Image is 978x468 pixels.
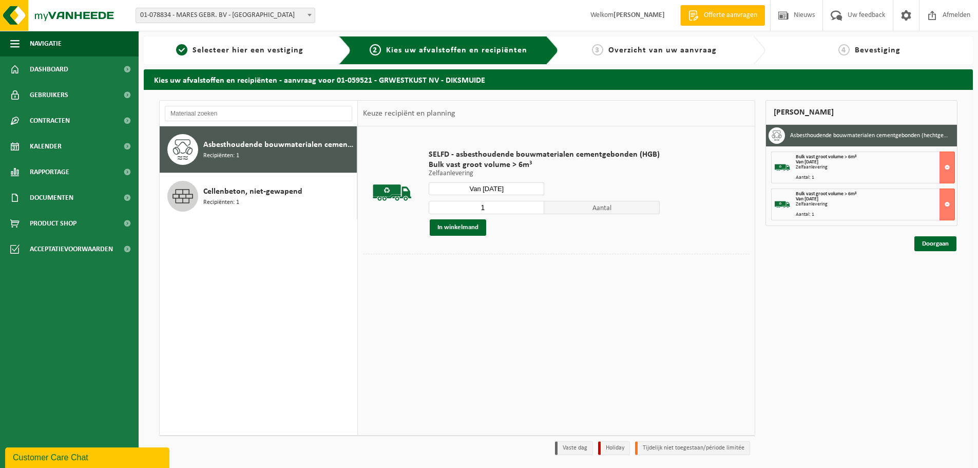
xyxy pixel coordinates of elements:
span: Navigatie [30,31,62,57]
span: Bulk vast groot volume > 6m³ [796,191,856,197]
span: Dashboard [30,57,68,82]
span: 1 [176,44,187,55]
span: Aantal [544,201,660,214]
h3: Asbesthoudende bouwmaterialen cementgebonden (hechtgebonden) [790,127,949,144]
div: Zelfaanlevering [796,165,954,170]
span: Acceptatievoorwaarden [30,236,113,262]
span: 4 [838,44,850,55]
span: Recipiënten: 1 [203,198,239,208]
span: Cellenbeton, niet-gewapend [203,185,302,198]
span: Asbesthoudende bouwmaterialen cementgebonden (hechtgebonden) [203,139,354,151]
a: 1Selecteer hier een vestiging [149,44,331,57]
input: Selecteer datum [429,182,544,195]
strong: Van [DATE] [796,196,818,202]
a: Offerte aanvragen [680,5,765,26]
li: Tijdelijk niet toegestaan/période limitée [635,441,750,455]
li: Holiday [598,441,630,455]
span: Product Shop [30,211,76,236]
span: Bulk vast groot volume > 6m³ [429,160,660,170]
span: Bulk vast groot volume > 6m³ [796,154,856,160]
span: Documenten [30,185,73,211]
a: Doorgaan [914,236,956,251]
input: Materiaal zoeken [165,106,352,121]
button: Asbesthoudende bouwmaterialen cementgebonden (hechtgebonden) Recipiënten: 1 [160,126,357,173]
strong: [PERSON_NAME] [613,11,665,19]
div: Aantal: 1 [796,212,954,217]
div: [PERSON_NAME] [765,100,957,125]
iframe: chat widget [5,445,171,468]
span: SELFD - asbesthoudende bouwmaterialen cementgebonden (HGB) [429,149,660,160]
button: Cellenbeton, niet-gewapend Recipiënten: 1 [160,173,357,219]
span: 01-078834 - MARES GEBR. BV - DIKSMUIDE [136,8,315,23]
span: Offerte aanvragen [701,10,760,21]
h2: Kies uw afvalstoffen en recipiënten - aanvraag voor 01-059521 - GRWESTKUST NV - DIKSMUIDE [144,69,973,89]
strong: Van [DATE] [796,159,818,165]
span: 3 [592,44,603,55]
span: Gebruikers [30,82,68,108]
button: In winkelmand [430,219,486,236]
span: Kies uw afvalstoffen en recipiënten [386,46,527,54]
span: 2 [370,44,381,55]
span: Kalender [30,134,62,159]
span: Overzicht van uw aanvraag [608,46,717,54]
span: Bevestiging [855,46,900,54]
span: Recipiënten: 1 [203,151,239,161]
span: Rapportage [30,159,69,185]
div: Zelfaanlevering [796,202,954,207]
li: Vaste dag [555,441,593,455]
div: Keuze recipiënt en planning [358,101,461,126]
div: Aantal: 1 [796,175,954,180]
p: Zelfaanlevering [429,170,660,177]
span: Selecteer hier een vestiging [193,46,303,54]
span: Contracten [30,108,70,134]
